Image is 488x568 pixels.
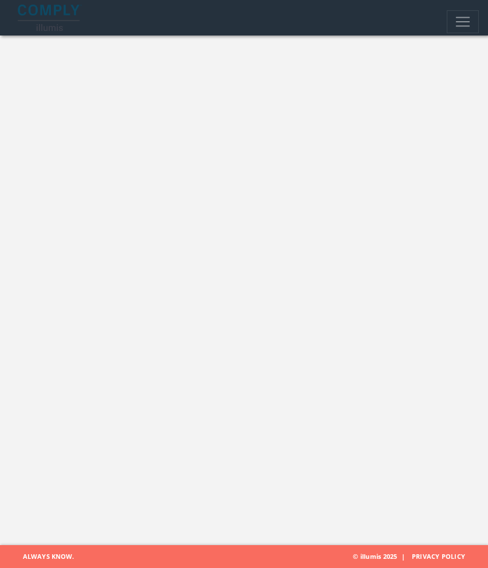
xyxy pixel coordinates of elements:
a: Privacy Policy [412,552,465,561]
button: Toggle navigation [447,10,479,33]
span: © illumis 2025 [353,545,479,568]
img: illumis [18,5,82,31]
span: | [397,552,410,561]
span: Always Know. [9,545,74,568]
